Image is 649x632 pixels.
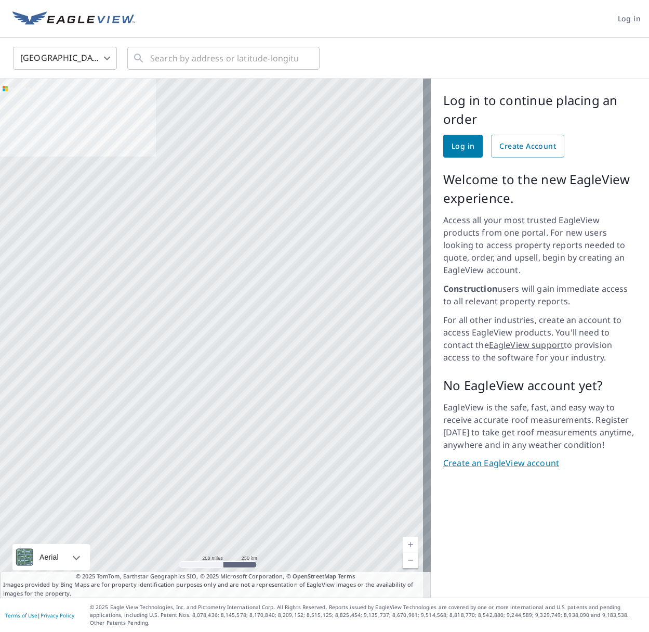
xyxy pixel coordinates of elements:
[76,572,355,581] span: © 2025 TomTom, Earthstar Geographics SIO, © 2025 Microsoft Corporation, ©
[41,612,74,619] a: Privacy Policy
[443,170,637,208] p: Welcome to the new EagleView experience.
[443,314,637,364] p: For all other industries, create an account to access EagleView products. You'll need to contact ...
[491,135,564,158] a: Create Account
[5,612,74,618] p: |
[443,376,637,395] p: No EagleView account yet?
[443,91,637,128] p: Log in to continue placing an order
[443,283,497,294] strong: Construction
[36,544,62,570] div: Aerial
[499,140,556,153] span: Create Account
[452,140,474,153] span: Log in
[12,544,90,570] div: Aerial
[293,572,336,580] a: OpenStreetMap
[489,339,564,351] a: EagleView support
[403,537,418,552] a: Current Level 5, Zoom In
[12,11,135,27] img: EV Logo
[443,282,637,307] p: users will gain immediate access to all relevant property reports.
[618,12,641,25] span: Log in
[338,572,355,580] a: Terms
[443,457,637,469] a: Create an EagleView account
[13,44,117,73] div: [GEOGRAPHIC_DATA]
[443,135,483,158] a: Log in
[90,603,644,627] p: © 2025 Eagle View Technologies, Inc. and Pictometry International Corp. All Rights Reserved. Repo...
[403,552,418,568] a: Current Level 5, Zoom Out
[443,214,637,276] p: Access all your most trusted EagleView products from one portal. For new users looking to access ...
[443,401,637,451] p: EagleView is the safe, fast, and easy way to receive accurate roof measurements. Register [DATE] ...
[150,44,298,73] input: Search by address or latitude-longitude
[5,612,37,619] a: Terms of Use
